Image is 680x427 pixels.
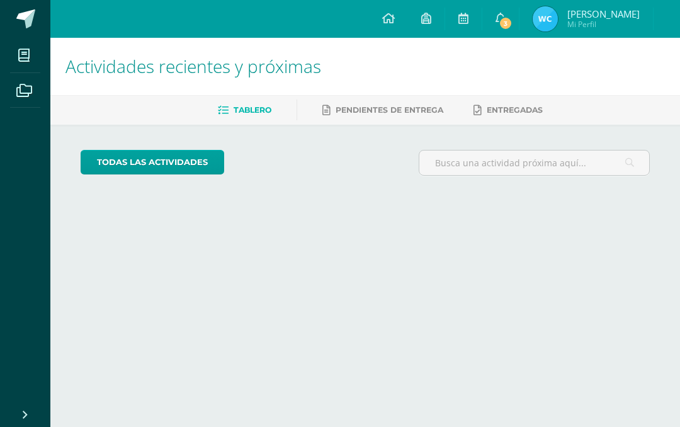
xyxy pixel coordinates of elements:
img: 8feb228ef6ff7f033890fb9da69e2633.png [533,6,558,31]
input: Busca una actividad próxima aquí... [419,151,650,175]
span: 3 [499,16,513,30]
span: Tablero [234,105,271,115]
a: Entregadas [473,100,543,120]
a: Pendientes de entrega [322,100,443,120]
span: Actividades recientes y próximas [65,54,321,78]
span: Mi Perfil [567,19,640,30]
span: Entregadas [487,105,543,115]
a: Tablero [218,100,271,120]
span: [PERSON_NAME] [567,8,640,20]
a: todas las Actividades [81,150,224,174]
span: Pendientes de entrega [336,105,443,115]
